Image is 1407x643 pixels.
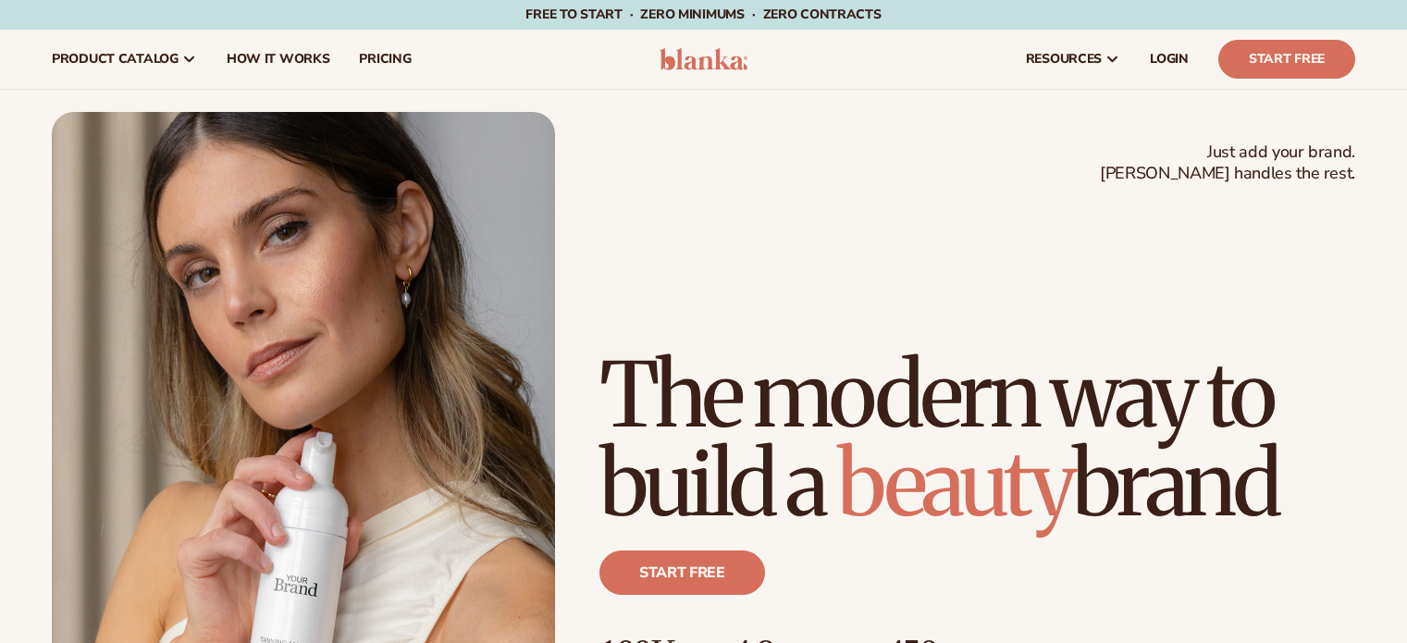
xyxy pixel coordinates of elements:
[1011,30,1135,89] a: resources
[344,30,426,89] a: pricing
[1150,52,1189,67] span: LOGIN
[212,30,345,89] a: How It Works
[52,52,179,67] span: product catalog
[1026,52,1102,67] span: resources
[1135,30,1203,89] a: LOGIN
[525,6,881,23] span: Free to start · ZERO minimums · ZERO contracts
[599,550,765,595] a: Start free
[599,351,1355,528] h1: The modern way to build a brand
[227,52,330,67] span: How It Works
[359,52,411,67] span: pricing
[660,48,747,70] img: logo
[1218,40,1355,79] a: Start Free
[837,428,1072,539] span: beauty
[37,30,212,89] a: product catalog
[1100,142,1355,185] span: Just add your brand. [PERSON_NAME] handles the rest.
